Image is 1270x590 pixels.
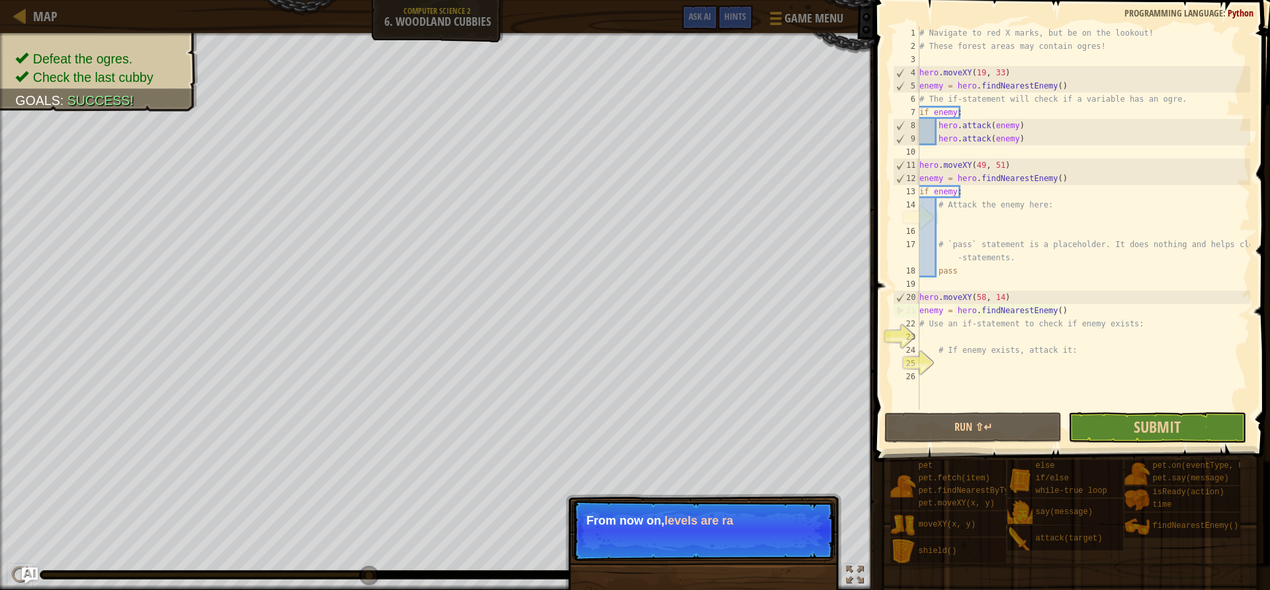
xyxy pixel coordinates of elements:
button: Ask AI [682,5,718,30]
img: portrait.png [1124,514,1150,539]
button: Run ⇧↵ [884,412,1062,443]
span: : [1223,7,1228,19]
span: findNearestEnemy() [1153,521,1239,531]
div: 17 [893,238,919,264]
span: time [1153,500,1172,509]
span: Check the last cubby [33,70,153,85]
span: : [60,93,67,108]
div: 25 [893,357,919,370]
div: 12 [894,172,919,185]
span: else [1036,461,1055,470]
span: Ask AI [689,10,711,22]
li: Defeat the ogres. [15,50,184,68]
strong: levels are ra [664,514,733,527]
div: 7 [893,106,919,119]
span: pet [919,461,933,470]
div: 20 [894,291,919,304]
img: portrait.png [1007,527,1033,552]
span: Programming language [1124,7,1223,19]
button: Ask AI [22,568,38,583]
img: portrait.png [890,513,915,538]
a: Map [26,7,58,25]
div: 8 [894,119,919,132]
img: portrait.png [1007,500,1033,525]
div: 3 [893,53,919,66]
div: 24 [893,344,919,357]
span: Defeat the ogres. [33,52,132,66]
span: Success! [67,93,134,108]
img: portrait.png [1007,468,1033,493]
span: Goals [15,93,60,108]
span: Map [33,7,58,25]
div: 15 [893,211,919,225]
div: 10 [893,145,919,159]
div: 6 [893,92,919,106]
div: 16 [893,225,919,238]
div: 18 [893,264,919,277]
span: say(message) [1036,507,1093,517]
div: 4 [894,66,919,79]
span: isReady(action) [1153,488,1224,497]
div: 1 [893,26,919,40]
div: 2 [893,40,919,53]
div: 11 [894,159,919,172]
span: moveXY(x, y) [919,520,976,529]
span: attack(target) [1036,534,1103,543]
img: portrait.png [890,474,915,499]
div: 21 [894,304,919,317]
span: pet.say(message) [1153,474,1229,483]
button: Submit [1068,412,1246,443]
img: portrait.png [1124,488,1150,513]
img: portrait.png [890,539,915,564]
img: portrait.png [1124,461,1150,486]
span: pet.moveXY(x, y) [919,499,995,508]
div: 22 [893,317,919,330]
span: Python [1228,7,1253,19]
div: 13 [893,185,919,198]
li: Check the last cubby [15,68,184,87]
span: pet.findNearestByType(type) [919,486,1047,496]
button: Game Menu [759,5,851,36]
p: From now on, [586,514,821,527]
span: if/else [1036,474,1069,483]
span: Submit [1134,416,1181,437]
div: 5 [894,79,919,92]
span: Game Menu [784,10,843,27]
span: pet.fetch(item) [919,474,990,483]
div: 9 [894,132,919,145]
div: 19 [893,277,919,291]
span: shield() [919,546,957,556]
div: 23 [893,330,919,344]
div: 26 [893,370,919,383]
div: 14 [893,198,919,211]
span: Hints [724,10,746,22]
span: while-true loop [1036,486,1107,496]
